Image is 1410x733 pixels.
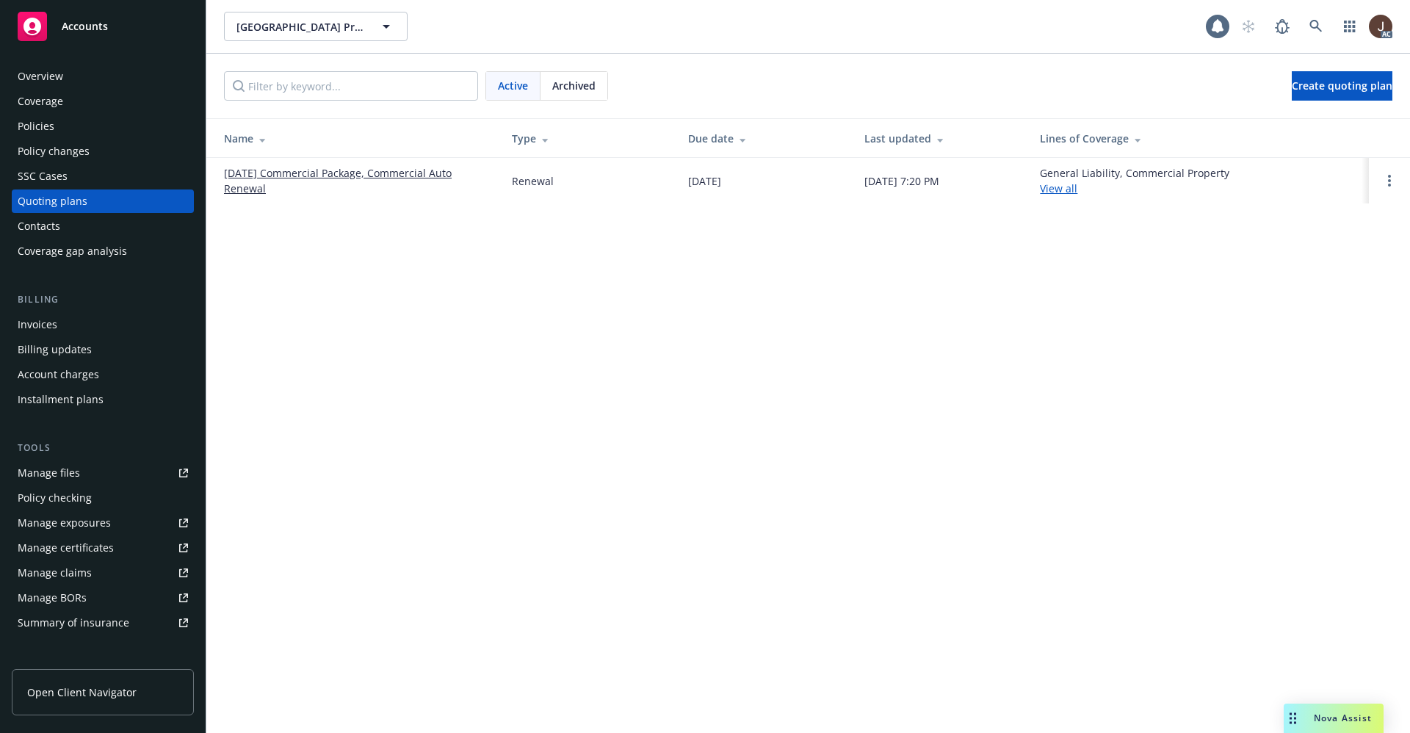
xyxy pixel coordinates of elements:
[1292,71,1392,101] a: Create quoting plan
[864,131,1017,146] div: Last updated
[1284,704,1302,733] div: Drag to move
[1369,15,1392,38] img: photo
[512,131,665,146] div: Type
[18,90,63,113] div: Coverage
[12,511,194,535] a: Manage exposures
[18,115,54,138] div: Policies
[1268,12,1297,41] a: Report a Bug
[27,685,137,700] span: Open Client Navigator
[1314,712,1372,724] span: Nova Assist
[18,363,99,386] div: Account charges
[864,173,939,189] div: [DATE] 7:20 PM
[1040,165,1229,196] div: General Liability, Commercial Property
[224,165,488,196] a: [DATE] Commercial Package, Commercial Auto Renewal
[12,313,194,336] a: Invoices
[12,165,194,188] a: SSC Cases
[18,561,92,585] div: Manage claims
[224,12,408,41] button: [GEOGRAPHIC_DATA] Pre-Hospital Emergency Medical Services Group
[18,65,63,88] div: Overview
[12,65,194,88] a: Overview
[18,214,60,238] div: Contacts
[18,536,114,560] div: Manage certificates
[18,388,104,411] div: Installment plans
[18,338,92,361] div: Billing updates
[12,611,194,635] a: Summary of insurance
[12,338,194,361] a: Billing updates
[1292,79,1392,93] span: Create quoting plan
[12,140,194,163] a: Policy changes
[552,78,596,93] span: Archived
[688,173,721,189] div: [DATE]
[18,189,87,213] div: Quoting plans
[18,511,111,535] div: Manage exposures
[18,486,92,510] div: Policy checking
[18,140,90,163] div: Policy changes
[1301,12,1331,41] a: Search
[12,292,194,307] div: Billing
[224,131,488,146] div: Name
[12,6,194,47] a: Accounts
[12,441,194,455] div: Tools
[18,313,57,336] div: Invoices
[18,165,68,188] div: SSC Cases
[62,21,108,32] span: Accounts
[12,586,194,610] a: Manage BORs
[688,131,841,146] div: Due date
[18,611,129,635] div: Summary of insurance
[1284,704,1384,733] button: Nova Assist
[12,486,194,510] a: Policy checking
[12,388,194,411] a: Installment plans
[224,71,478,101] input: Filter by keyword...
[12,561,194,585] a: Manage claims
[1040,181,1077,195] a: View all
[12,536,194,560] a: Manage certificates
[12,363,194,386] a: Account charges
[1040,131,1357,146] div: Lines of Coverage
[512,173,554,189] div: Renewal
[12,115,194,138] a: Policies
[12,461,194,485] a: Manage files
[18,239,127,263] div: Coverage gap analysis
[1381,172,1398,189] a: Open options
[18,586,87,610] div: Manage BORs
[12,90,194,113] a: Coverage
[1234,12,1263,41] a: Start snowing
[18,461,80,485] div: Manage files
[12,239,194,263] a: Coverage gap analysis
[12,189,194,213] a: Quoting plans
[1335,12,1364,41] a: Switch app
[236,19,364,35] span: [GEOGRAPHIC_DATA] Pre-Hospital Emergency Medical Services Group
[12,214,194,238] a: Contacts
[498,78,528,93] span: Active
